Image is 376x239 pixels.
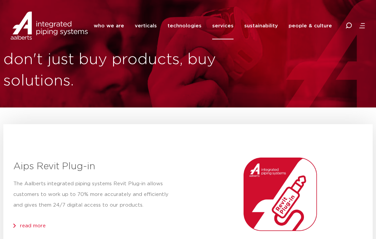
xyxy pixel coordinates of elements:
[135,12,157,39] a: verticals
[94,12,124,39] a: who we are
[167,12,202,39] a: technologies
[13,160,178,173] h3: Aips Revit Plug-in
[3,49,221,92] h1: don't just buy products, buy solutions.
[289,12,332,39] a: people & culture
[94,12,332,39] nav: Menu
[244,12,278,39] a: sustainability
[212,12,234,39] a: services
[20,223,46,228] a: read more
[13,179,178,211] p: The Aalberts integrated piping systems Revit Plug-in allows customers to work up to 70% more accu...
